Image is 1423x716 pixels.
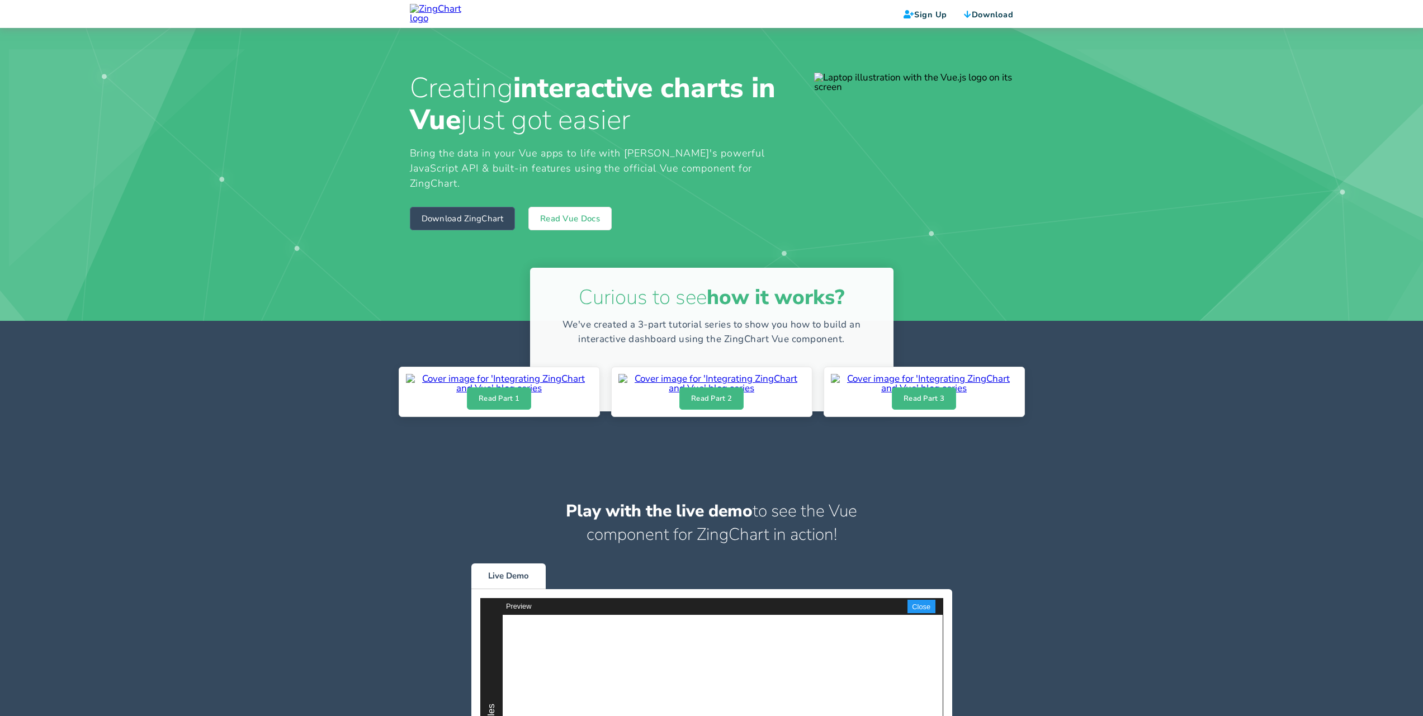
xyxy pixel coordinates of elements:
a: Sign Up [904,9,947,20]
img: Laptop illustration with the Vue.js logo on its screen [814,73,1013,92]
a: Read Part 3 [892,387,956,410]
strong: interactive charts in Vue [410,69,776,139]
h1: Creating just got easier [410,73,787,136]
a: Read Part 1 [467,387,531,410]
strong: Play with the live demo [566,500,753,523]
label: Live Demo [471,563,546,589]
a: Download [964,9,1014,20]
a: View the 'Interactive Charts with VueJS' blog post [406,382,593,395]
p: Bring the data in your Vue apps to life with [PERSON_NAME]'s powerful JavaScript API & built-in f... [410,146,787,191]
a: Read Part 2 [679,387,744,410]
a: View the 'Creating a Data Visualization Dashboard with Vue' blog post [618,382,805,395]
a: Read Vue Docs [528,207,612,230]
a: Download ZingChart [410,207,515,230]
strong: how it works? [707,283,844,311]
p: We've created a 3-part tutorial series to show you how to build an interactive dashboard using th... [541,317,882,346]
a: View the 'Connecting Data to a Data Visualization Dashboard with Vue' blog post [831,382,1018,395]
img: ZingChart logo [410,4,475,23]
a: Return to the ZingChart homepage [410,4,475,16]
img: Cover image for 'Integrating ZingChart and Vue' blog series [831,374,1018,393]
h2: Curious to see [541,287,882,308]
img: Cover image for 'Integrating ZingChart and Vue' blog series [406,374,593,393]
img: Cover image for 'Integrating ZingChart and Vue' blog series [618,374,805,393]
